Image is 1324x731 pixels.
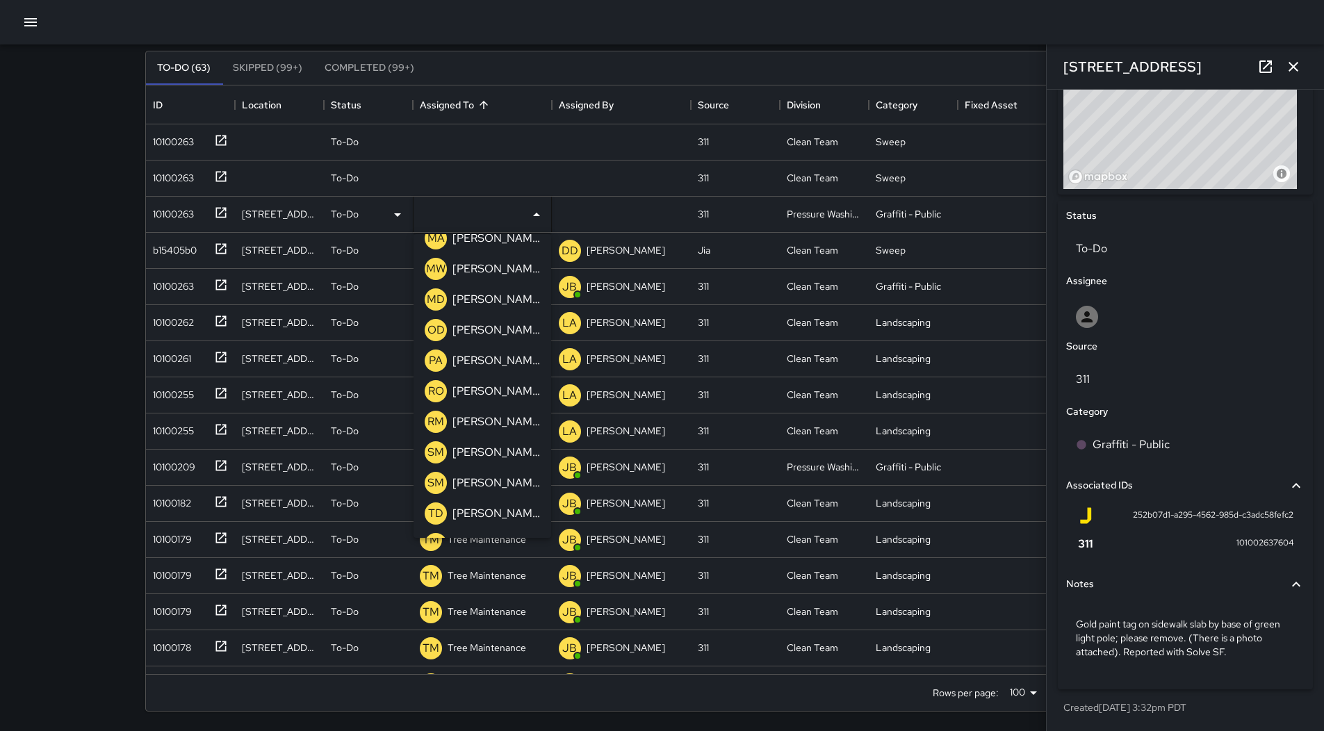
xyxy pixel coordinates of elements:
[698,496,709,510] div: 311
[876,496,931,510] div: Landscaping
[331,460,359,474] p: To-Do
[331,135,359,149] p: To-Do
[1004,682,1042,703] div: 100
[313,51,425,85] button: Completed (99+)
[242,568,317,582] div: 1515 Market Street
[242,207,317,221] div: 1500 Market Street
[452,261,540,277] p: [PERSON_NAME]
[153,85,163,124] div: ID
[562,315,577,331] p: LA
[698,207,709,221] div: 311
[147,165,194,185] div: 10100263
[420,85,474,124] div: Assigned To
[448,641,526,655] p: Tree Maintenance
[562,243,578,259] p: DD
[147,274,194,293] div: 10100263
[427,230,445,247] p: MA
[559,85,614,124] div: Assigned By
[242,279,317,293] div: 1 South Van Ness Avenue
[242,532,317,546] div: 135 Van Ness Avenue
[587,641,665,655] p: [PERSON_NAME]
[698,424,709,438] div: 311
[423,604,439,621] p: TM
[562,532,577,548] p: JB
[242,496,317,510] div: 20 12th Street
[331,171,359,185] p: To-Do
[787,352,838,365] div: Clean Team
[698,568,709,582] div: 311
[876,315,931,329] div: Landscaping
[331,641,359,655] p: To-Do
[876,171,906,185] div: Sweep
[562,640,577,657] p: JB
[147,238,197,257] div: b15405b0
[587,279,665,293] p: [PERSON_NAME]
[427,291,445,308] p: MD
[147,129,194,149] div: 10100263
[242,605,317,618] div: 90 McAllister Street
[423,568,439,584] p: TM
[787,460,862,474] div: Pressure Washing
[787,496,838,510] div: Clean Team
[876,605,931,618] div: Landscaping
[562,387,577,404] p: LA
[562,495,577,512] p: JB
[242,641,317,655] div: 501 Van Ness Avenue
[147,491,191,510] div: 10100182
[147,418,194,438] div: 10100255
[587,460,665,474] p: [PERSON_NAME]
[331,243,359,257] p: To-Do
[452,230,540,247] p: [PERSON_NAME]
[698,243,710,257] div: Jia
[242,85,281,124] div: Location
[147,346,191,365] div: 10100261
[235,85,324,124] div: Location
[427,322,445,338] p: OD
[242,315,317,329] div: 18 10th Street
[331,352,359,365] p: To-Do
[787,243,838,257] div: Clean Team
[552,85,691,124] div: Assigned By
[587,424,665,438] p: [PERSON_NAME]
[428,383,444,400] p: RO
[413,85,552,124] div: Assigned To
[562,423,577,440] p: LA
[698,532,709,546] div: 311
[698,352,709,365] div: 311
[474,95,493,115] button: Sort
[452,475,540,491] p: [PERSON_NAME]
[452,444,540,461] p: [PERSON_NAME]
[876,207,941,221] div: Graffiti - Public
[587,532,665,546] p: [PERSON_NAME]
[876,388,931,402] div: Landscaping
[427,444,444,461] p: SM
[331,605,359,618] p: To-Do
[426,261,446,277] p: MW
[780,85,869,124] div: Division
[452,505,540,522] p: [PERSON_NAME]
[222,51,313,85] button: Skipped (99+)
[787,315,838,329] div: Clean Team
[452,413,540,430] p: [PERSON_NAME]
[562,459,577,476] p: JB
[331,532,359,546] p: To-Do
[587,496,665,510] p: [PERSON_NAME]
[787,388,838,402] div: Clean Team
[452,322,540,338] p: [PERSON_NAME]
[242,424,317,438] div: 1670 Market Street
[331,279,359,293] p: To-Do
[698,85,729,124] div: Source
[698,315,709,329] div: 311
[562,604,577,621] p: JB
[587,352,665,365] p: [PERSON_NAME]
[242,388,317,402] div: 38 Rose Street
[876,135,906,149] div: Sweep
[876,279,941,293] div: Graffiti - Public
[698,171,709,185] div: 311
[331,496,359,510] p: To-Do
[147,202,194,221] div: 10100263
[876,532,931,546] div: Landscaping
[698,605,709,618] div: 311
[876,641,931,655] div: Landscaping
[698,279,709,293] div: 311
